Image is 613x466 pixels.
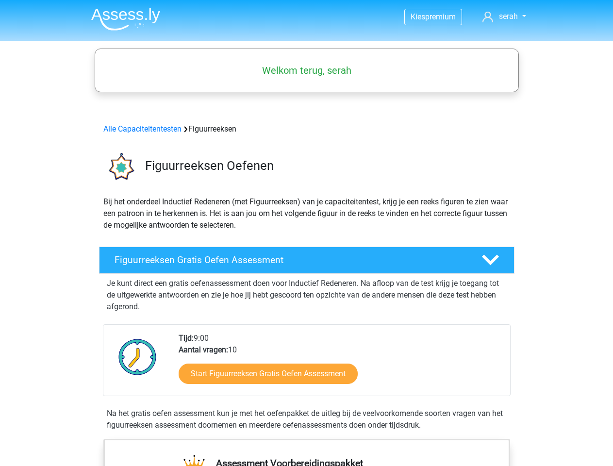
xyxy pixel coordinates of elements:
span: Kies [411,12,425,21]
img: figuurreeksen [99,147,141,188]
div: Na het gratis oefen assessment kun je met het oefenpakket de uitleg bij de veelvoorkomende soorte... [103,408,511,431]
a: Alle Capaciteitentesten [103,124,182,133]
img: Klok [113,333,162,381]
span: premium [425,12,456,21]
a: serah [479,11,530,22]
a: Kiespremium [405,10,462,23]
h3: Figuurreeksen Oefenen [145,158,507,173]
h5: Welkom terug, serah [99,65,514,76]
span: serah [499,12,518,21]
a: Start Figuurreeksen Gratis Oefen Assessment [179,364,358,384]
div: Figuurreeksen [99,123,514,135]
p: Bij het onderdeel Inductief Redeneren (met Figuurreeksen) van je capaciteitentest, krijg je een r... [103,196,510,231]
h4: Figuurreeksen Gratis Oefen Assessment [115,254,466,266]
b: Aantal vragen: [179,345,228,354]
p: Je kunt direct een gratis oefenassessment doen voor Inductief Redeneren. Na afloop van de test kr... [107,278,507,313]
div: 9:00 10 [171,333,510,396]
b: Tijd: [179,333,194,343]
a: Figuurreeksen Gratis Oefen Assessment [95,247,518,274]
img: Assessly [91,8,160,31]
